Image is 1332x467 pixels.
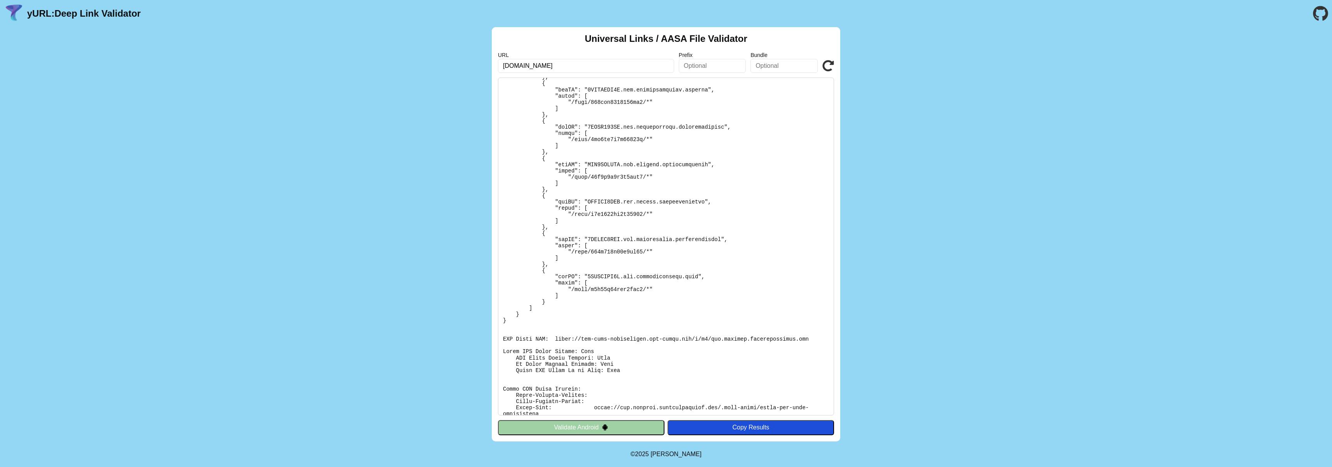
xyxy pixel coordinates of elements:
img: yURL Logo [4,3,24,24]
button: Copy Results [668,420,834,435]
label: URL [498,52,674,58]
h2: Universal Links / AASA File Validator [585,33,747,44]
button: Validate Android [498,420,664,435]
label: Bundle [750,52,818,58]
footer: © [630,441,701,467]
label: Prefix [679,52,746,58]
input: Required [498,59,674,73]
input: Optional [750,59,818,73]
div: Copy Results [671,424,830,431]
img: droidIcon.svg [602,424,608,431]
pre: Lorem ipsu do: sitam://con.adipisc.elitseddoeiusm.tem/.inci-utlab/etdol-mag-aliq-enimadminim Ve Q... [498,78,834,415]
a: Michael Ibragimchayev's Personal Site [651,451,702,457]
a: yURL:Deep Link Validator [27,8,141,19]
input: Optional [679,59,746,73]
span: 2025 [635,451,649,457]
